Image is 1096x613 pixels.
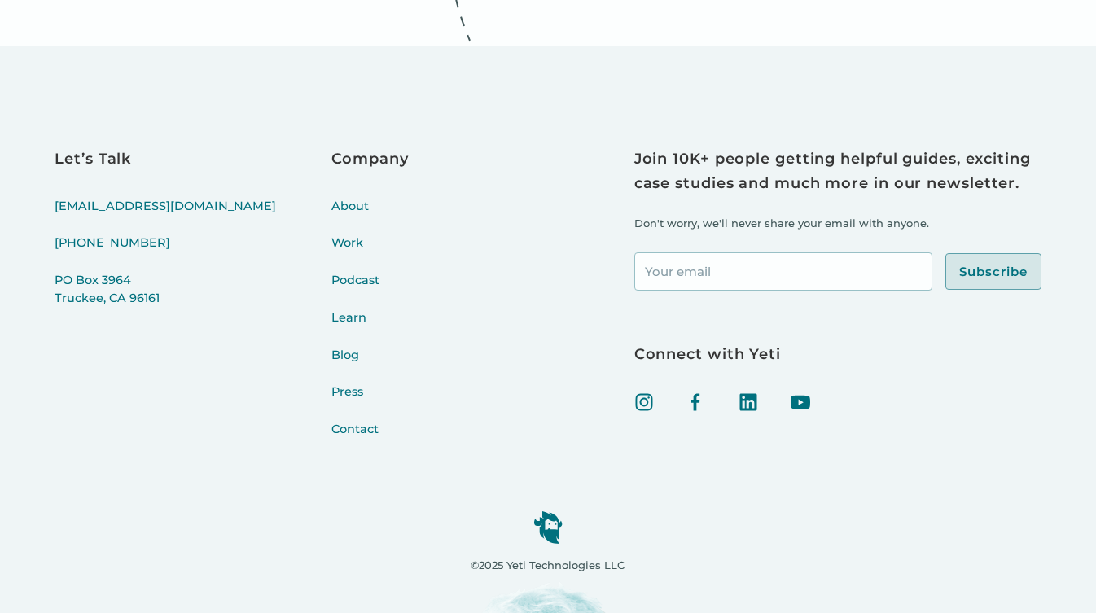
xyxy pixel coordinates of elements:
input: Your email [634,252,932,291]
a: About [331,198,409,235]
h3: Company [331,147,409,172]
a: PO Box 3964Truckee, CA 96161 [55,272,276,327]
form: Footer Newsletter Signup [634,252,1041,291]
input: Subscribe [945,253,1041,291]
p: ©2025 Yeti Technologies LLC [471,557,625,574]
img: linked in icon [739,392,758,412]
p: Don't worry, we'll never share your email with anyone. [634,215,1041,232]
a: Press [331,383,409,421]
img: Youtube icon [791,392,810,412]
a: Work [331,234,409,272]
h3: Let’s Talk [55,147,276,172]
a: Blog [331,347,409,384]
a: Contact [331,421,409,458]
img: facebook icon [686,392,706,412]
a: [EMAIL_ADDRESS][DOMAIN_NAME] [55,198,276,235]
a: Learn [331,309,409,347]
h3: Connect with Yeti [634,343,1041,367]
a: Podcast [331,272,409,309]
h3: Join 10K+ people getting helpful guides, exciting case studies and much more in our newsletter. [634,147,1041,195]
img: yeti logo icon [533,510,563,544]
a: [PHONE_NUMBER] [55,234,276,272]
img: Instagram icon [634,392,654,412]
